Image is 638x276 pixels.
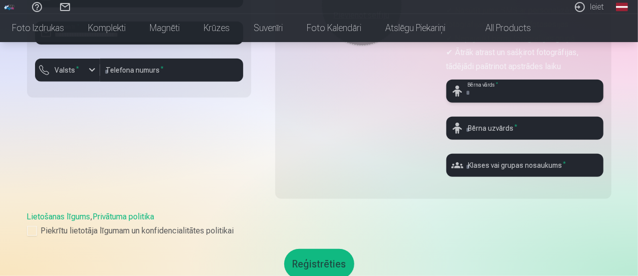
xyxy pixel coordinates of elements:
[35,59,100,82] button: Valsts*
[27,212,91,221] a: Lietošanas līgums
[446,46,603,74] p: ✔ Ātrāk atrast un sašķirot fotogrāfijas, tādējādi paātrinot apstrādes laiku
[27,225,611,237] label: Piekrītu lietotāja līgumam un konfidencialitātes politikai
[295,14,373,42] a: Foto kalendāri
[192,14,242,42] a: Krūzes
[51,65,84,75] label: Valsts
[138,14,192,42] a: Magnēti
[373,14,457,42] a: Atslēgu piekariņi
[76,14,138,42] a: Komplekti
[242,14,295,42] a: Suvenīri
[27,211,611,237] div: ,
[457,14,543,42] a: All products
[4,4,15,10] img: /fa1
[93,212,155,221] a: Privātuma politika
